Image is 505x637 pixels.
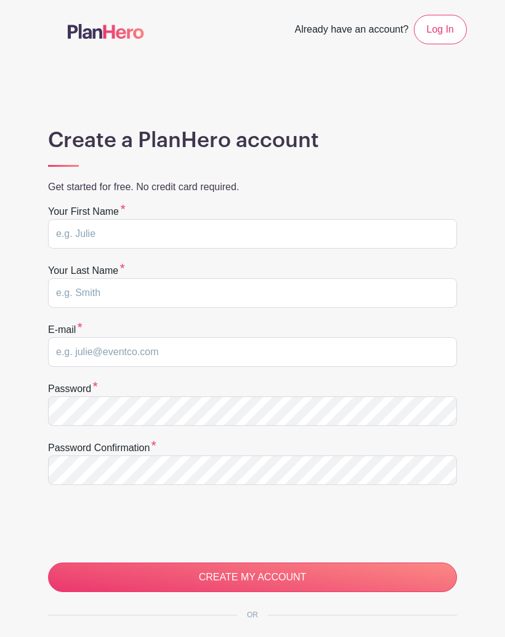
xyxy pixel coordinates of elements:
a: Log In [414,15,467,44]
input: e.g. Julie [48,219,457,249]
label: Password confirmation [48,441,156,455]
iframe: reCAPTCHA [48,500,235,548]
input: e.g. Smith [48,278,457,308]
label: Your last name [48,263,125,278]
input: CREATE MY ACCOUNT [48,563,457,592]
label: Your first name [48,204,126,219]
img: logo-507f7623f17ff9eddc593b1ce0a138ce2505c220e1c5a4e2b4648c50719b7d32.svg [68,24,144,39]
input: e.g. julie@eventco.com [48,337,457,367]
span: OR [237,611,268,619]
label: E-mail [48,323,83,337]
p: Get started for free. No credit card required. [48,180,457,194]
label: Password [48,382,98,396]
span: Already have an account? [295,17,409,44]
h1: Create a PlanHero account [48,128,457,153]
